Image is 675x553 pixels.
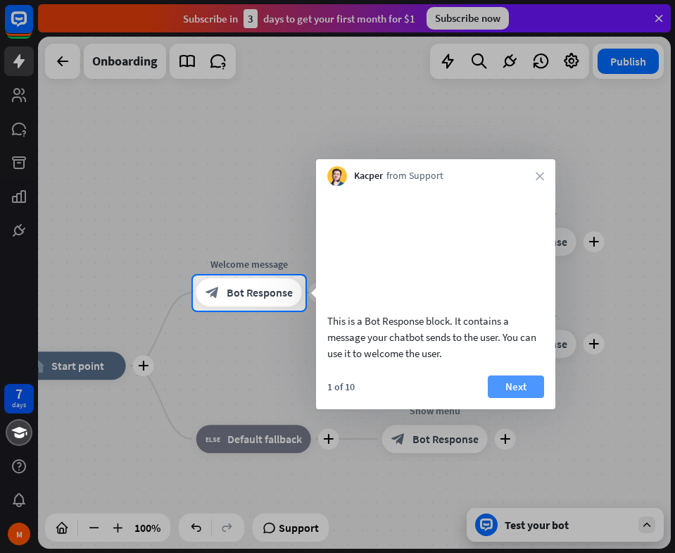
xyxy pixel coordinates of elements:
[206,286,220,300] i: block_bot_response
[354,169,383,183] span: Kacper
[488,375,544,398] button: Next
[327,380,355,393] div: 1 of 10
[227,286,293,300] span: Bot Response
[386,169,443,183] span: from Support
[536,172,544,180] i: close
[327,313,544,361] div: This is a Bot Response block. It contains a message your chatbot sends to the user. You can use i...
[11,6,53,48] button: Open LiveChat chat widget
